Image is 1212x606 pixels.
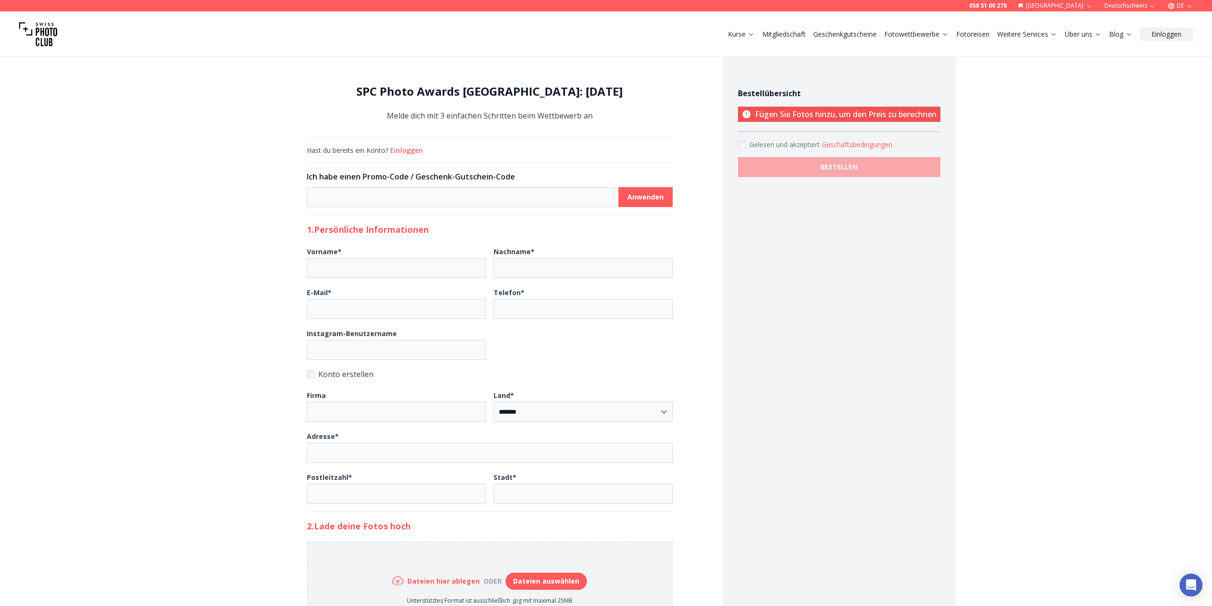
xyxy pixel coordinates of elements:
[307,329,397,338] b: Instagram-Benutzername
[738,157,940,177] button: BESTELLEN
[307,299,486,319] input: E-Mail*
[738,107,940,122] p: Fügen Sie Fotos hinzu, um den Preis zu berechnen
[884,30,949,39] a: Fotowettbewerbe
[969,2,1007,10] a: 058 51 00 270
[1140,28,1193,41] button: Einloggen
[307,473,352,482] b: Postleitzahl *
[758,28,809,41] button: Mitgliedschaft
[618,187,673,207] button: Anwenden
[307,340,486,360] input: Instagram-Benutzername
[307,146,673,155] div: Hast du bereits ein Konto?
[627,192,664,202] b: Anwenden
[407,576,480,586] h6: Dateien hier ablegen
[1180,574,1202,596] div: Open Intercom Messenger
[822,140,894,149] button: Accept termsGelesen und akzeptiert
[956,30,990,39] a: Fotoreisen
[494,247,535,256] b: Nachname *
[813,30,877,39] a: Geschenkgutscheine
[1061,28,1105,41] button: Über uns
[952,28,993,41] button: Fotoreisen
[738,140,746,148] input: Accept terms
[307,258,486,278] input: Vorname*
[307,368,673,381] label: Konto erstellen
[307,84,673,122] div: Melde dich mit 3 einfachen Schritten beim Wettbewerb an
[307,171,673,182] h3: Ich habe einen Promo-Code / Geschenk-Gutschein-Code
[993,28,1061,41] button: Weitere Services
[1065,30,1101,39] a: Über uns
[762,30,806,39] a: Mitgliedschaft
[880,28,952,41] button: Fotowettbewerbe
[738,88,940,99] h4: Bestellübersicht
[820,162,858,172] b: BESTELLEN
[1105,28,1136,41] button: Blog
[505,573,587,590] button: Dateien auswählen
[307,519,673,533] h2: 2. Lade deine Fotos hoch
[307,247,342,256] b: Vorname *
[494,402,673,422] select: Land*
[392,597,587,605] p: Unterstütztes Format ist ausschließlich .jpg mit maximal 25MB
[19,15,57,53] img: Swiss photo club
[307,484,486,504] input: Postleitzahl*
[307,84,673,99] h1: SPC Photo Awards [GEOGRAPHIC_DATA]: [DATE]
[307,391,326,400] b: Firma
[749,140,822,149] span: Gelesen und akzeptiert
[494,299,673,319] input: Telefon*
[307,402,486,422] input: Firma
[307,370,314,378] input: Konto erstellen
[494,258,673,278] input: Nachname*
[1109,30,1132,39] a: Blog
[307,223,673,236] h2: 1. Persönliche Informationen
[307,443,673,463] input: Adresse*
[390,146,423,155] button: Einloggen
[494,391,514,400] b: Land *
[997,30,1057,39] a: Weitere Services
[480,576,505,586] div: oder
[494,473,516,482] b: Stadt *
[307,432,339,441] b: Adresse *
[809,28,880,41] button: Geschenkgutscheine
[494,484,673,504] input: Stadt*
[728,30,755,39] a: Kurse
[724,28,758,41] button: Kurse
[307,288,332,297] b: E-Mail *
[494,288,525,297] b: Telefon *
